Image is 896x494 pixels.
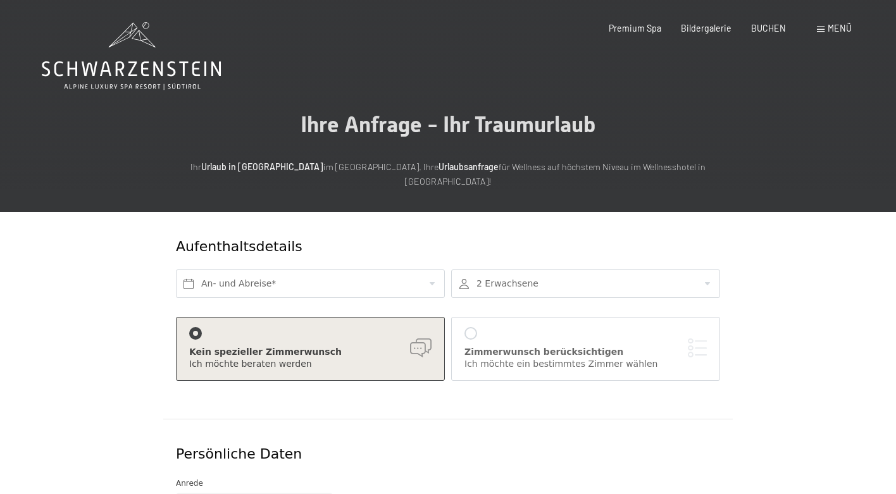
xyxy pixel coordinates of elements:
span: Ihre Anfrage - Ihr Traumurlaub [301,111,595,137]
a: Premium Spa [609,23,661,34]
div: Persönliche Daten [176,445,720,464]
div: Anrede [176,477,720,490]
div: Zimmerwunsch berücksichtigen [464,346,707,359]
a: BUCHEN [751,23,786,34]
strong: Urlaub in [GEOGRAPHIC_DATA] [201,161,323,172]
strong: Urlaubsanfrage [439,161,499,172]
div: Kein spezieller Zimmerwunsch [189,346,432,359]
div: Aufenthaltsdetails [176,237,628,257]
p: Ihr im [GEOGRAPHIC_DATA]. Ihre für Wellness auf höchstem Niveau im Wellnesshotel in [GEOGRAPHIC_D... [170,160,726,188]
span: Menü [828,23,852,34]
a: Bildergalerie [681,23,731,34]
div: Ich möchte ein bestimmtes Zimmer wählen [464,358,707,371]
div: Ich möchte beraten werden [189,358,432,371]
